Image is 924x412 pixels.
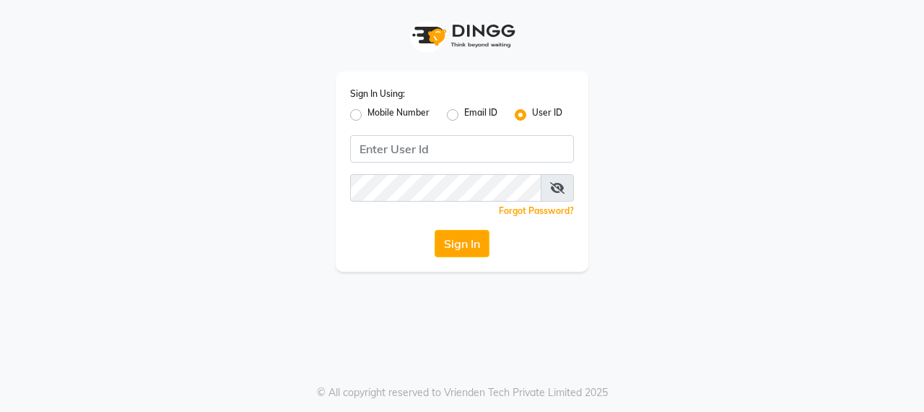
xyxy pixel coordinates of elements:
label: Mobile Number [367,106,430,124]
img: logo1.svg [404,14,520,57]
a: Forgot Password? [499,205,574,216]
input: Username [350,135,574,163]
label: Sign In Using: [350,87,405,100]
button: Sign In [435,230,489,257]
label: User ID [532,106,562,124]
input: Username [350,174,541,202]
label: Email ID [464,106,497,124]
